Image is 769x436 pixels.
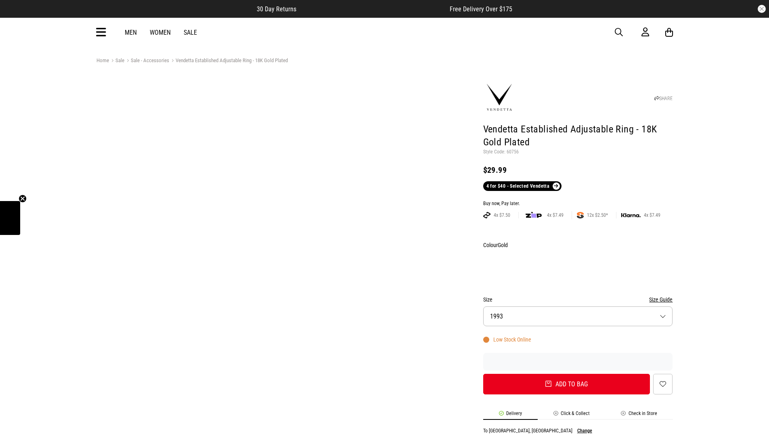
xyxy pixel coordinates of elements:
[150,29,171,36] a: Women
[483,82,515,114] img: Vendetta
[649,295,673,304] button: Size Guide
[312,5,434,13] iframe: Customer reviews powered by Trustpilot
[577,428,592,434] button: Change
[169,57,288,65] a: Vendetta Established Adjustable Ring - 18K Gold Plated
[359,26,412,38] img: Redrat logo
[544,212,567,218] span: 4x $7.49
[621,213,641,218] img: KLARNA
[450,5,512,13] span: Free Delivery Over $175
[483,411,538,420] li: Delivery
[654,96,673,101] a: SHARE
[184,29,197,36] a: Sale
[538,411,606,420] li: Click & Collect
[483,240,673,250] div: Colour
[109,57,124,65] a: Sale
[483,201,673,207] div: Buy now, Pay later.
[483,181,562,191] a: 4 for $40 - Selected Vendetta
[483,212,490,218] img: AFTERPAY
[484,253,505,281] img: Gold
[286,75,471,260] img: Vendetta Established Adjustable Ring - 18k Gold Plated in Gold
[526,211,542,219] img: zip
[124,57,169,65] a: Sale - Accessories
[483,295,673,304] div: Size
[483,165,673,175] div: $29.99
[483,336,531,343] div: Low Stock Online
[257,5,296,13] span: 30 Day Returns
[483,123,673,149] h1: Vendetta Established Adjustable Ring - 18K Gold Plated
[498,242,508,248] span: Gold
[606,411,673,420] li: Check in Store
[96,57,109,63] a: Home
[490,312,503,320] span: 1993
[577,212,584,218] img: SPLITPAY
[19,195,27,203] button: Close teaser
[96,75,282,260] img: Vendetta Established Adjustable Ring - 18k Gold Plated in Gold
[483,428,572,434] p: To [GEOGRAPHIC_DATA], [GEOGRAPHIC_DATA]
[584,212,611,218] span: 12x $2.50*
[641,212,664,218] span: 4x $7.49
[483,149,673,155] p: Style Code: 60756
[125,29,137,36] a: Men
[483,374,650,394] button: Add to bag
[490,212,513,218] span: 4x $7.50
[483,306,673,326] button: 1993
[483,358,673,366] iframe: Customer reviews powered by Trustpilot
